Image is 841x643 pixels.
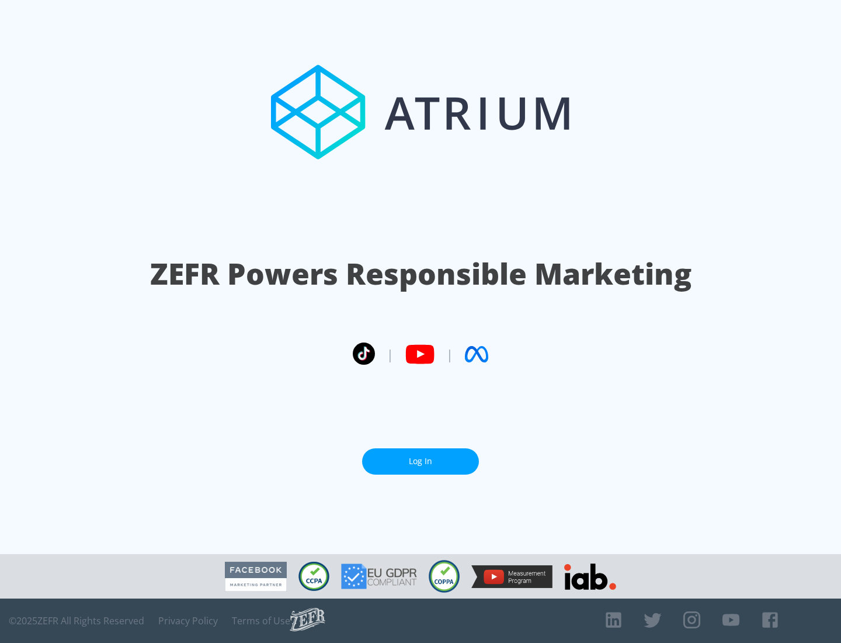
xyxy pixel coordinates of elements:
a: Terms of Use [232,615,290,627]
img: CCPA Compliant [298,562,329,591]
span: © 2025 ZEFR All Rights Reserved [9,615,144,627]
a: Log In [362,448,479,475]
a: Privacy Policy [158,615,218,627]
img: GDPR Compliant [341,564,417,589]
img: COPPA Compliant [429,560,460,593]
h1: ZEFR Powers Responsible Marketing [150,254,691,294]
img: IAB [564,564,616,590]
span: | [446,345,453,363]
img: Facebook Marketing Partner [225,562,287,592]
img: YouTube Measurement Program [471,565,552,588]
span: | [387,345,394,363]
